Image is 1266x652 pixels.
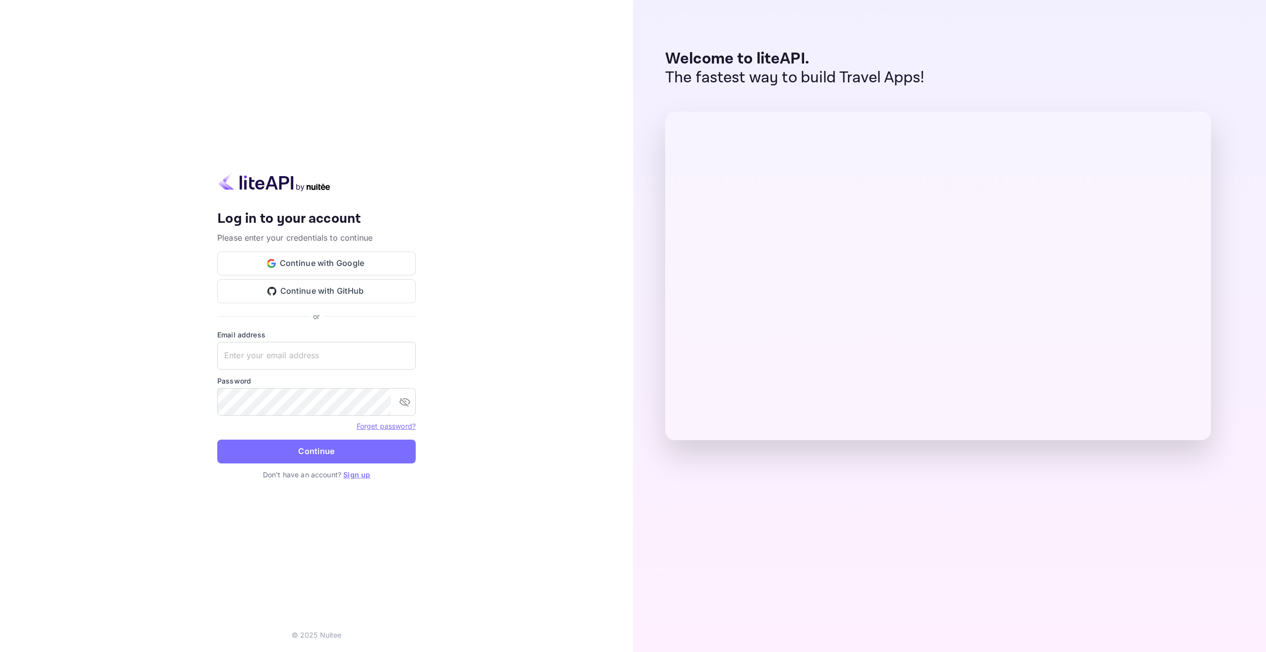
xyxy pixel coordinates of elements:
[217,172,331,192] img: liteapi
[217,210,416,228] h4: Log in to your account
[217,279,416,303] button: Continue with GitHub
[217,342,416,370] input: Enter your email address
[217,252,416,275] button: Continue with Google
[343,470,370,479] a: Sign up
[357,422,416,430] a: Forget password?
[313,311,319,322] p: or
[217,440,416,463] button: Continue
[217,329,416,340] label: Email address
[217,232,416,244] p: Please enter your credentials to continue
[665,50,925,68] p: Welcome to liteAPI.
[665,68,925,87] p: The fastest way to build Travel Apps!
[357,421,416,431] a: Forget password?
[395,392,415,412] button: toggle password visibility
[292,630,342,640] p: © 2025 Nuitee
[217,376,416,386] label: Password
[665,112,1211,440] img: liteAPI Dashboard Preview
[217,469,416,480] p: Don't have an account?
